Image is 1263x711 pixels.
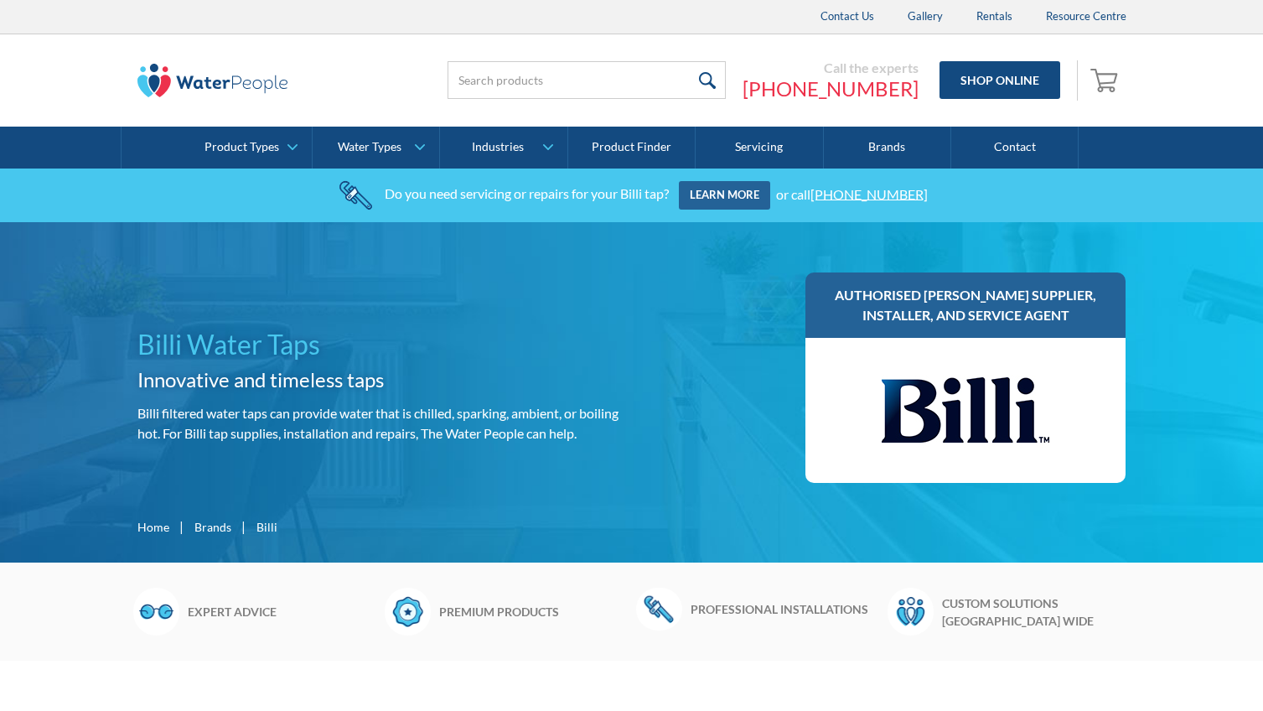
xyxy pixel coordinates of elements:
[439,603,628,620] h6: Premium products
[882,355,1049,466] img: Billi
[1090,66,1122,93] img: shopping cart
[385,185,669,201] div: Do you need servicing or repairs for your Billi tap?
[679,181,770,210] a: Learn more
[137,324,625,365] h1: Billi Water Taps
[568,127,696,169] a: Product Finder
[472,140,524,154] div: Industries
[194,518,231,536] a: Brands
[338,140,401,154] div: Water Types
[696,127,823,169] a: Servicing
[385,588,431,635] img: Badge
[1086,60,1126,101] a: Open empty cart
[178,516,186,537] div: |
[951,127,1079,169] a: Contact
[448,61,726,99] input: Search products
[743,60,919,76] div: Call the experts
[942,594,1131,630] h6: Custom solutions [GEOGRAPHIC_DATA] wide
[256,518,277,536] div: Billi
[133,588,179,635] img: Glasses
[888,588,934,635] img: Waterpeople Symbol
[313,127,439,169] a: Water Types
[636,588,682,630] img: Wrench
[188,603,376,620] h6: Expert advice
[743,76,919,101] a: [PHONE_NUMBER]
[137,403,625,444] p: Billi filtered water taps can provide water that is chilled, sparking, ambient, or boiling hot. F...
[137,64,288,97] img: The Water People
[137,518,169,536] a: Home
[240,516,248,537] div: |
[691,600,879,618] h6: Professional installations
[204,140,279,154] div: Product Types
[440,127,567,169] a: Industries
[939,61,1060,99] a: Shop Online
[776,185,928,201] div: or call
[824,127,951,169] a: Brands
[810,185,928,201] a: [PHONE_NUMBER]
[185,127,312,169] a: Product Types
[822,285,1110,325] h3: Authorised [PERSON_NAME] supplier, installer, and service agent
[137,365,625,395] h2: Innovative and timeless taps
